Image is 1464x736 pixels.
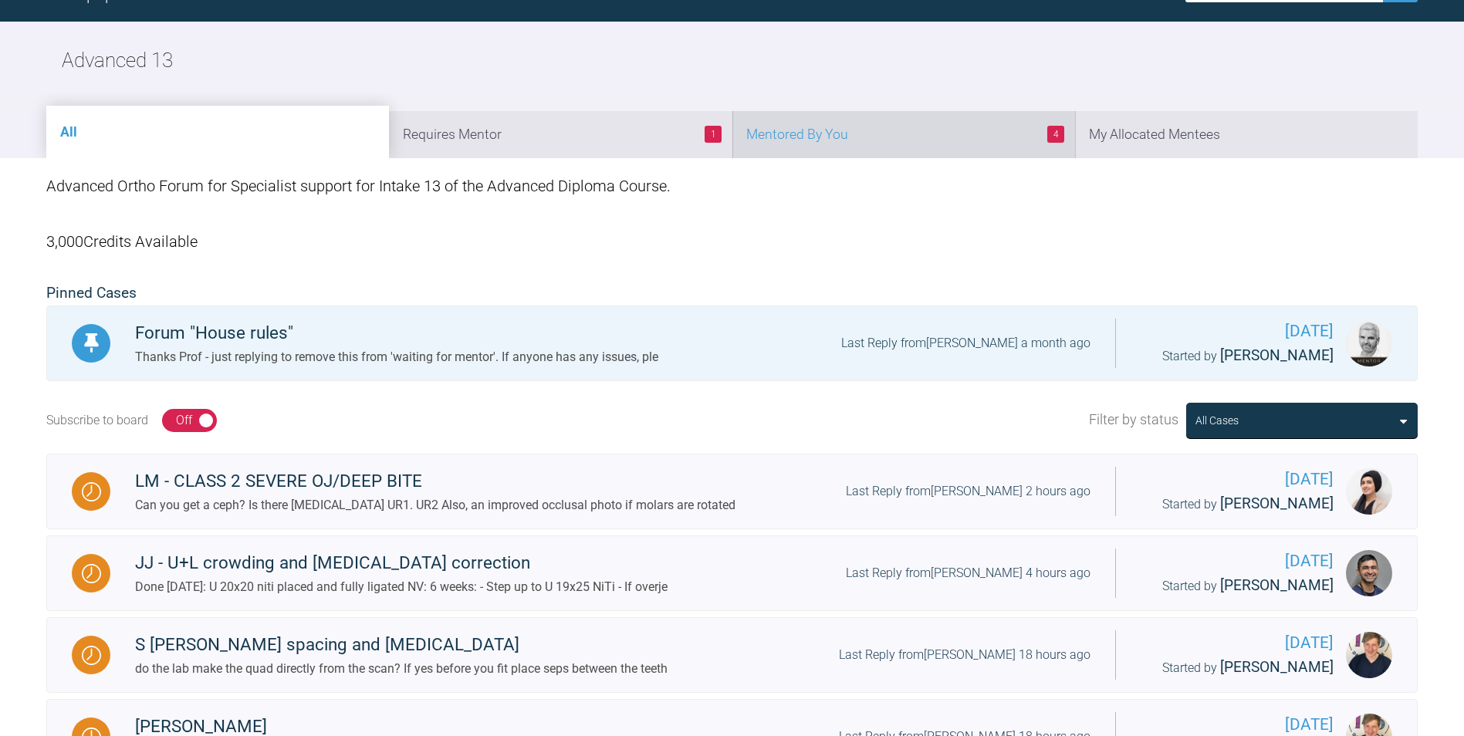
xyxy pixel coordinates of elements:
div: Started by [1141,574,1334,598]
h2: Pinned Cases [46,282,1418,306]
img: Adam Moosa [1346,550,1392,596]
div: Started by [1141,344,1334,368]
span: [DATE] [1141,467,1334,492]
a: WaitingJJ - U+L crowding and [MEDICAL_DATA] correctionDone [DATE]: U 20x20 niti placed and fully ... [46,535,1418,611]
img: Ross Hobson [1346,320,1392,366]
div: Started by [1141,656,1334,680]
div: Forum "House rules" [135,319,658,347]
div: Done [DATE]: U 20x20 niti placed and fully ligated NV: 6 weeks: - Step up to U 19x25 NiTi - If ov... [135,577,668,597]
img: Pinned [82,333,101,353]
img: Waiting [82,646,101,665]
span: [DATE] [1141,549,1334,574]
div: Thanks Prof - just replying to remove this from 'waiting for mentor'. If anyone has any issues, ple [135,347,658,367]
span: 1 [705,126,722,143]
span: [PERSON_NAME] [1220,576,1334,594]
div: JJ - U+L crowding and [MEDICAL_DATA] correction [135,549,668,577]
span: [DATE] [1141,319,1334,344]
img: Waiting [82,482,101,501]
div: Last Reply from [PERSON_NAME] 18 hours ago [839,645,1090,665]
div: Can you get a ceph? Is there [MEDICAL_DATA] UR1. UR2 Also, an improved occlusal photo if molars a... [135,495,735,515]
span: [PERSON_NAME] [1220,658,1334,676]
div: Advanced Ortho Forum for Specialist support for Intake 13 of the Advanced Diploma Course. [46,158,1418,214]
li: Requires Mentor [389,111,732,158]
span: [DATE] [1141,630,1334,656]
div: All Cases [1195,412,1239,429]
a: WaitingS [PERSON_NAME] spacing and [MEDICAL_DATA]do the lab make the quad directly from the scan?... [46,617,1418,693]
div: LM - CLASS 2 SEVERE OJ/DEEP BITE [135,468,735,495]
li: My Allocated Mentees [1075,111,1418,158]
li: Mentored By You [732,111,1075,158]
h2: Advanced 13 [62,45,173,77]
span: 4 [1047,126,1064,143]
span: Filter by status [1089,409,1178,431]
span: [PERSON_NAME] [1220,495,1334,512]
div: Last Reply from [PERSON_NAME] 4 hours ago [846,563,1090,583]
div: Started by [1141,492,1334,516]
div: 3,000 Credits Available [46,214,1418,269]
img: Jack Gardner [1346,632,1392,678]
img: Waiting [82,564,101,583]
a: PinnedForum "House rules"Thanks Prof - just replying to remove this from 'waiting for mentor'. If... [46,306,1418,381]
div: S [PERSON_NAME] spacing and [MEDICAL_DATA] [135,631,668,659]
li: All [46,106,389,158]
div: do the lab make the quad directly from the scan? If yes before you fit place seps between the teeth [135,659,668,679]
div: Last Reply from [PERSON_NAME] a month ago [841,333,1090,353]
div: Off [176,410,192,430]
div: Last Reply from [PERSON_NAME] 2 hours ago [846,481,1090,501]
div: Subscribe to board [46,410,148,430]
a: WaitingLM - CLASS 2 SEVERE OJ/DEEP BITECan you get a ceph? Is there [MEDICAL_DATA] UR1. UR2 Also,... [46,454,1418,529]
span: [PERSON_NAME] [1220,346,1334,364]
img: Attiya Ahmed [1346,468,1392,515]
